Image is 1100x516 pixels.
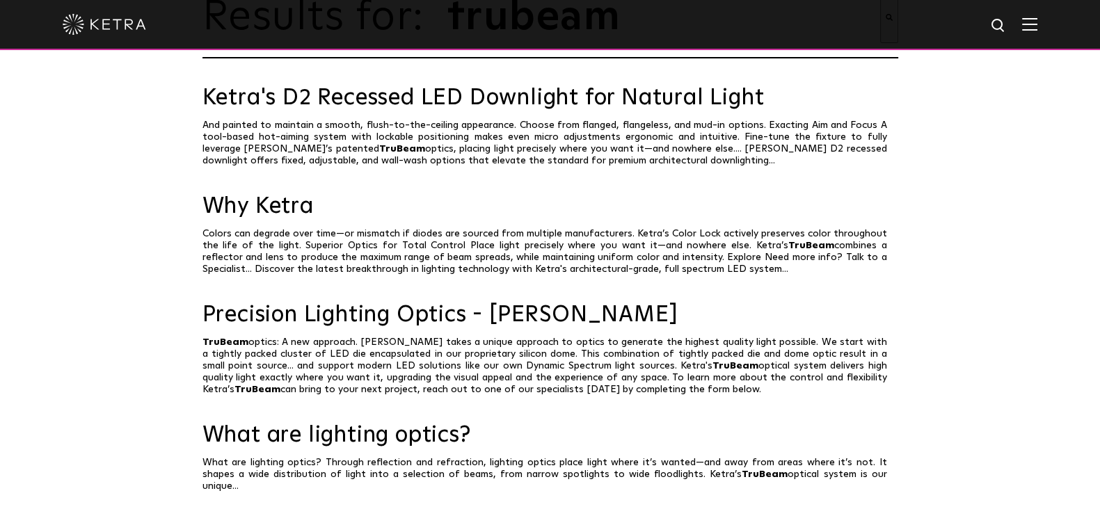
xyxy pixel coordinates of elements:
span: TruBeam [788,241,834,250]
img: ketra-logo-2019-white [63,14,146,35]
span: TruBeam [234,385,280,394]
a: Why Ketra [202,195,898,219]
img: Hamburger%20Nav.svg [1022,17,1037,31]
span: TruBeam [379,144,425,154]
img: search icon [990,17,1007,35]
p: What are lighting optics? Through reflection and refraction, lighting optics place light where it... [202,457,898,492]
p: Colors can degrade over time—or mismatch if diodes are sourced from multiple manufacturers. Ketra... [202,228,898,275]
p: optics: A new approach. [PERSON_NAME] takes a unique approach to optics to generate the highest q... [202,337,898,396]
span: TruBeam [712,361,758,371]
a: Precision Lighting Optics - [PERSON_NAME] [202,303,898,328]
span: TruBeam [202,337,248,347]
span: TruBeam [742,469,788,479]
a: Ketra's D2 Recessed LED Downlight for Natural Light [202,86,898,111]
p: And painted to maintain a smooth, flush-to-the-ceiling appearance. Choose from flanged, flangeles... [202,120,898,167]
a: What are lighting optics? [202,424,898,448]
